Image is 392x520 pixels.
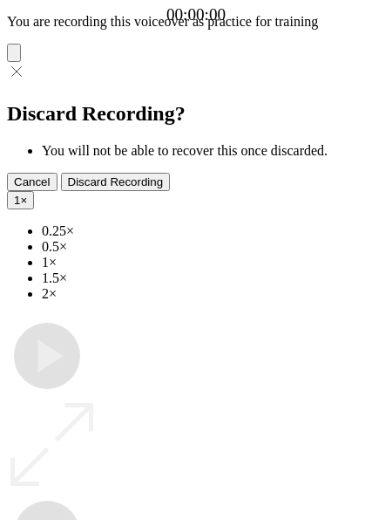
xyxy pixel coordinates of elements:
li: 0.5× [42,239,385,255]
span: 1 [14,194,20,207]
li: 0.25× [42,223,385,239]
li: 1.5× [42,270,385,286]
p: You are recording this voiceover as practice for training [7,14,385,30]
button: Discard Recording [61,173,171,191]
li: You will not be able to recover this once discarded. [42,143,385,159]
li: 2× [42,286,385,302]
a: 00:00:00 [166,5,226,24]
button: 1× [7,191,34,209]
h2: Discard Recording? [7,102,385,126]
li: 1× [42,255,385,270]
button: Cancel [7,173,57,191]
